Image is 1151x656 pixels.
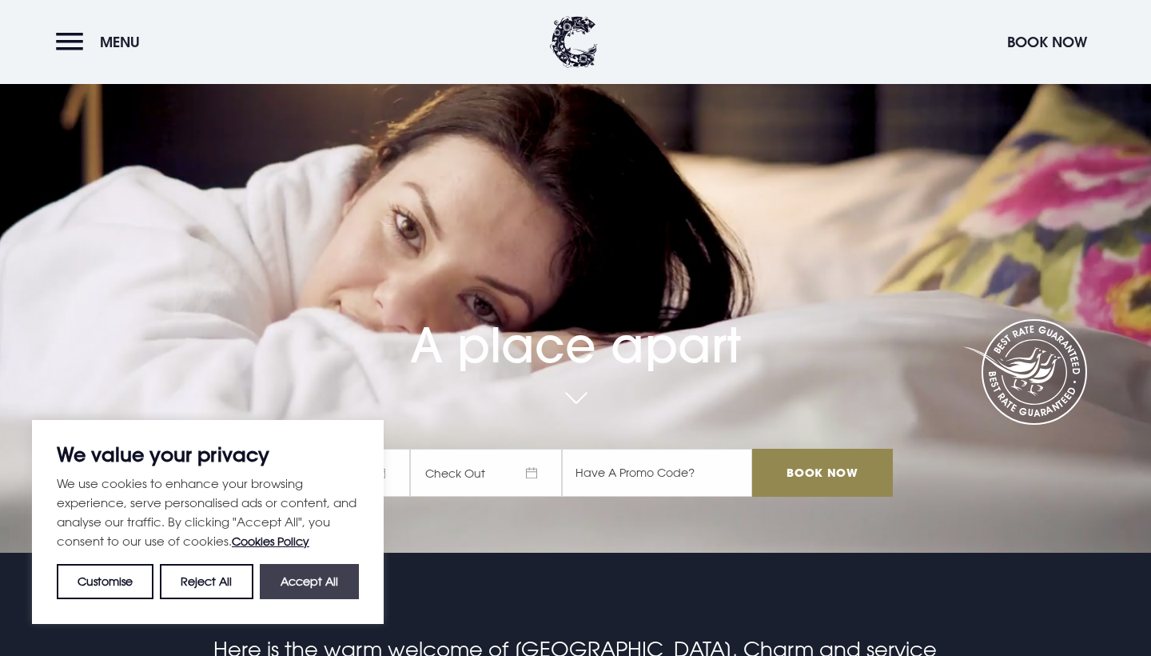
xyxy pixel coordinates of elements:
[258,277,893,374] h1: A place apart
[410,449,562,497] span: Check Out
[57,564,153,599] button: Customise
[57,474,359,551] p: We use cookies to enhance your browsing experience, serve personalised ads or content, and analys...
[160,564,253,599] button: Reject All
[57,445,359,464] p: We value your privacy
[100,33,140,51] span: Menu
[999,25,1095,59] button: Book Now
[56,25,148,59] button: Menu
[562,449,752,497] input: Have A Promo Code?
[550,16,598,68] img: Clandeboye Lodge
[232,534,309,548] a: Cookies Policy
[260,564,359,599] button: Accept All
[32,420,384,624] div: We value your privacy
[752,449,893,497] input: Book Now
